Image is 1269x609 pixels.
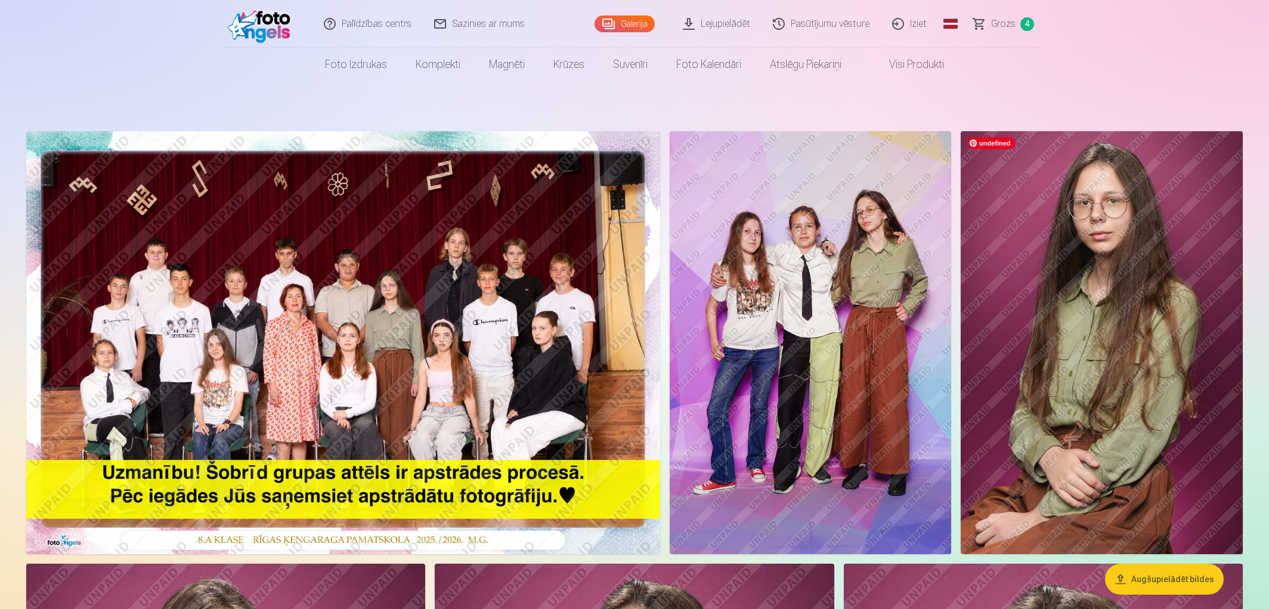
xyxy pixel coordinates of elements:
a: Foto kalendāri [662,48,756,81]
img: /fa1 [228,5,296,43]
a: Visi produkti [856,48,958,81]
span: Grozs [991,17,1016,31]
a: Galerija [595,16,655,32]
a: Magnēti [475,48,539,81]
span: 4 [1020,17,1034,31]
a: Suvenīri [599,48,662,81]
a: Atslēgu piekariņi [756,48,856,81]
a: Foto izdrukas [311,48,401,81]
a: Krūzes [539,48,599,81]
span: undefined [967,137,1016,149]
a: Komplekti [401,48,475,81]
button: Augšupielādēt bildes [1105,564,1224,595]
